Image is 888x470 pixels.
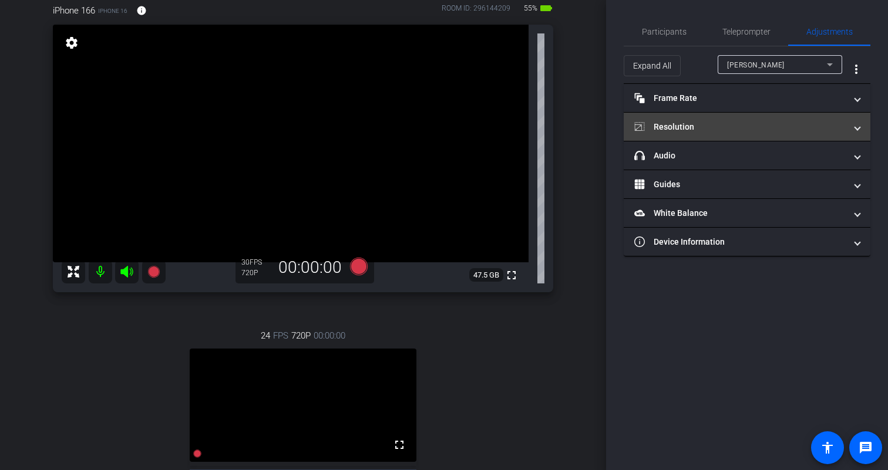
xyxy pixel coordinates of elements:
span: FPS [273,329,288,342]
mat-panel-title: Resolution [634,121,846,133]
span: 24 [261,329,270,342]
span: FPS [250,258,262,266]
div: ROOM ID: 296144209 [442,3,510,20]
mat-expansion-panel-header: Frame Rate [624,84,870,112]
mat-panel-title: Audio [634,150,846,162]
mat-expansion-panel-header: Guides [624,170,870,198]
mat-icon: fullscreen [504,268,519,282]
button: More Options for Adjustments Panel [842,55,870,83]
button: Expand All [624,55,681,76]
mat-panel-title: Guides [634,178,846,191]
span: Adjustments [806,28,853,36]
span: [PERSON_NAME] [727,61,785,69]
span: Expand All [633,55,671,77]
div: 30 [241,258,271,267]
div: 00:00:00 [271,258,349,278]
mat-icon: settings [63,36,80,50]
mat-icon: message [859,441,873,455]
span: Participants [642,28,687,36]
mat-icon: fullscreen [392,438,406,452]
mat-panel-title: Device Information [634,236,846,248]
mat-expansion-panel-header: Device Information [624,228,870,256]
span: iPhone 16 [98,6,127,15]
mat-icon: battery_std [539,1,553,15]
div: 720P [241,268,271,278]
span: 00:00:00 [314,329,345,342]
span: 47.5 GB [469,268,503,282]
span: Teleprompter [722,28,771,36]
span: iPhone 166 [53,4,95,17]
mat-expansion-panel-header: Resolution [624,113,870,141]
span: 720P [291,329,311,342]
mat-icon: info [136,5,147,16]
mat-panel-title: White Balance [634,207,846,219]
mat-expansion-panel-header: Audio [624,141,870,170]
mat-panel-title: Frame Rate [634,92,846,104]
mat-expansion-panel-header: White Balance [624,199,870,227]
mat-icon: accessibility [820,441,835,455]
mat-icon: more_vert [849,62,863,76]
